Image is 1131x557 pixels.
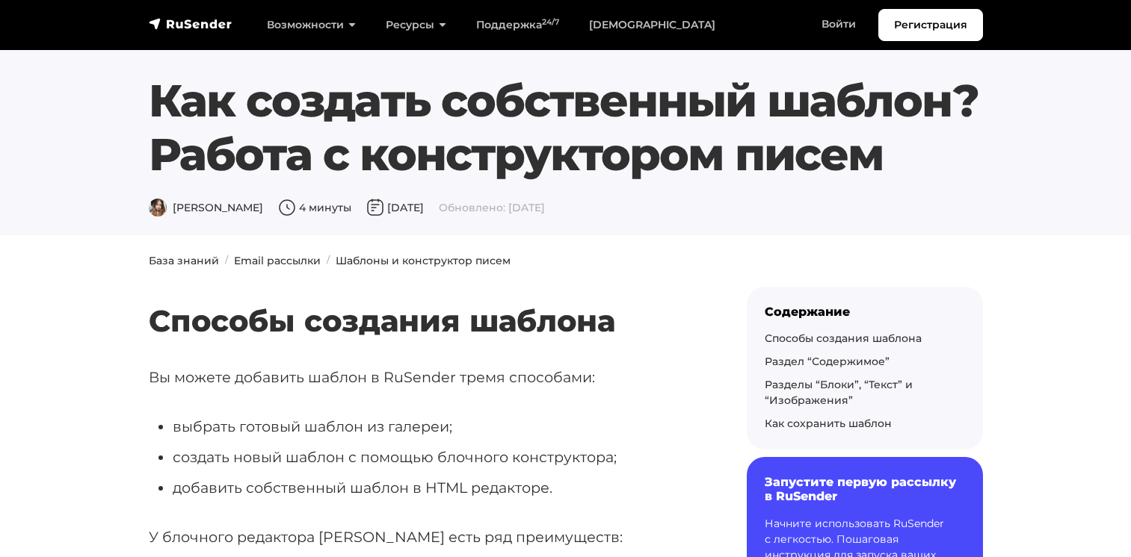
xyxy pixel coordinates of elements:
a: Войти [807,9,871,40]
li: добавить собственный шаблон в HTML редакторе. [173,476,699,500]
img: Время чтения [278,199,296,217]
span: Обновлено: [DATE] [439,201,545,214]
span: [PERSON_NAME] [149,201,263,214]
img: RuSender [149,16,232,31]
a: Способы создания шаблона [765,332,922,345]
a: [DEMOGRAPHIC_DATA] [574,10,730,40]
h6: Запустите первую рассылку в RuSender [765,475,965,503]
a: Возможности [252,10,371,40]
p: Вы можете добавить шаблон в RuSender тремя способами: [149,366,699,389]
a: Как сохранить шаблон [765,417,892,430]
sup: 24/7 [542,17,559,27]
a: Раздел “Содержимое” [765,355,890,368]
img: Дата публикации [366,199,384,217]
div: Содержание [765,305,965,319]
li: создать новый шаблон с помощью блочного конструктора; [173,446,699,469]
p: У блочного редактора [PERSON_NAME] есть ряд преимуществ: [149,526,699,549]
h1: Как создать собственный шаблон? Работа с конструктором писем [149,74,983,181]
li: выбрать готовый шаблон из галереи; [173,415,699,438]
span: [DATE] [366,201,424,214]
a: Регистрация [878,9,983,41]
nav: breadcrumb [140,253,992,269]
h2: Способы создания шаблона [149,259,699,339]
a: Поддержка24/7 [461,10,574,40]
a: Email рассылки [234,254,321,267]
span: 4 минуты [278,201,351,214]
a: Разделы “Блоки”, “Текст” и “Изображения” [765,378,913,407]
a: База знаний [149,254,219,267]
a: Ресурсы [371,10,461,40]
a: Шаблоны и конструктор писем [336,254,511,267]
